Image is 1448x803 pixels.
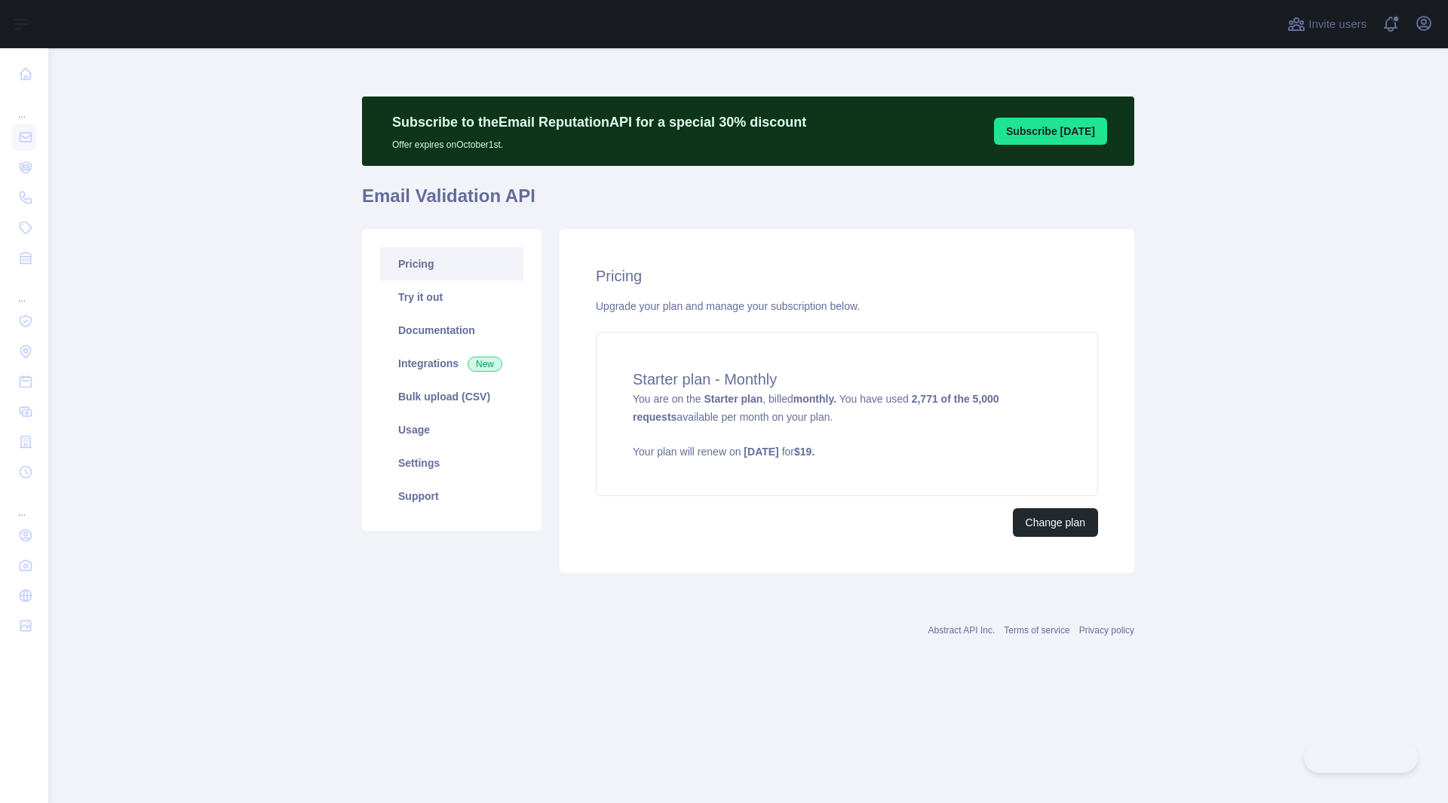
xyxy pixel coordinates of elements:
[1284,12,1370,36] button: Invite users
[744,446,778,458] strong: [DATE]
[392,112,806,133] p: Subscribe to the Email Reputation API for a special 30 % discount
[380,380,523,413] a: Bulk upload (CSV)
[12,489,36,519] div: ...
[468,357,502,372] span: New
[994,118,1107,145] button: Subscribe [DATE]
[1079,625,1134,636] a: Privacy policy
[793,393,836,405] strong: monthly.
[633,369,1061,390] h4: Starter plan - Monthly
[12,90,36,121] div: ...
[380,413,523,446] a: Usage
[12,274,36,305] div: ...
[380,314,523,347] a: Documentation
[1308,16,1367,33] span: Invite users
[633,444,1061,459] p: Your plan will renew on for
[380,280,523,314] a: Try it out
[380,247,523,280] a: Pricing
[380,480,523,513] a: Support
[392,133,806,151] p: Offer expires on October 1st.
[1004,625,1069,636] a: Terms of service
[928,625,995,636] a: Abstract API Inc.
[380,347,523,380] a: Integrations New
[1304,741,1418,773] iframe: Toggle Customer Support
[704,393,762,405] strong: Starter plan
[380,446,523,480] a: Settings
[1013,508,1098,537] button: Change plan
[633,393,999,423] strong: 2,771 of the 5,000 requests
[596,265,1098,287] h2: Pricing
[362,184,1134,220] h1: Email Validation API
[633,393,1061,459] span: You are on the , billed You have used available per month on your plan.
[596,299,1098,314] div: Upgrade your plan and manage your subscription below.
[794,446,814,458] strong: $ 19 .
